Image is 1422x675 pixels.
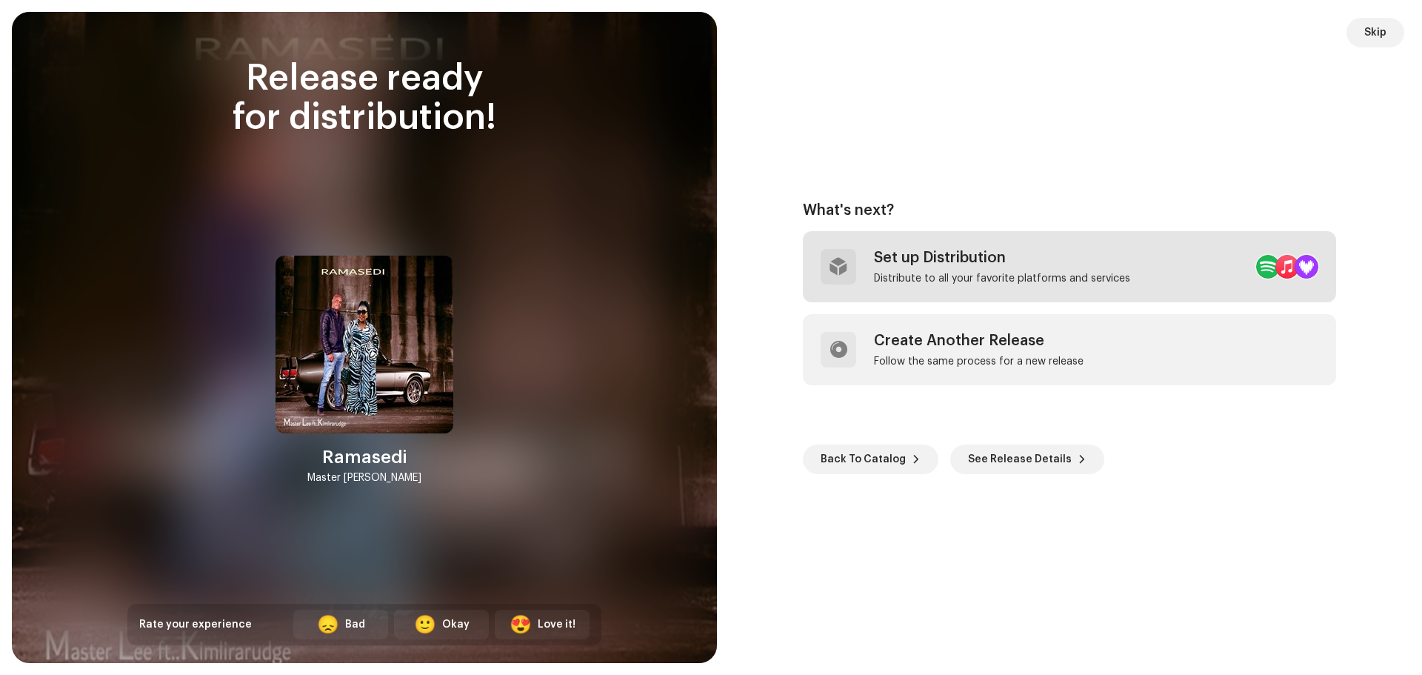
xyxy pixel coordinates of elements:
[538,617,575,633] div: Love it!
[1364,18,1386,47] span: Skip
[874,356,1084,368] div: Follow the same process for a new release
[1346,18,1404,47] button: Skip
[874,273,1130,285] div: Distribute to all your favorite platforms and services
[442,617,470,633] div: Okay
[276,256,453,433] img: 1841219b-f3ec-41f3-8f2c-975fa677b9ef
[510,616,532,634] div: 😍
[307,469,421,487] div: Master [PERSON_NAME]
[803,314,1336,385] re-a-post-create-item: Create Another Release
[322,445,407,469] div: Ramasedi
[803,202,1336,219] div: What's next?
[127,59,601,138] div: Release ready for distribution!
[803,231,1336,302] re-a-post-create-item: Set up Distribution
[414,616,436,634] div: 🙂
[950,445,1104,474] button: See Release Details
[803,445,938,474] button: Back To Catalog
[317,616,339,634] div: 😞
[874,332,1084,350] div: Create Another Release
[874,249,1130,267] div: Set up Distribution
[821,445,906,474] span: Back To Catalog
[968,445,1072,474] span: See Release Details
[345,617,365,633] div: Bad
[139,619,252,630] span: Rate your experience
